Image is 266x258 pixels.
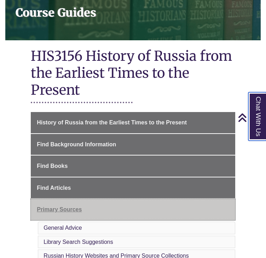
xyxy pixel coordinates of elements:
[44,239,113,245] a: Library Search Suggestions
[37,163,68,169] span: Find Books
[31,156,235,177] a: Find Books
[31,134,235,155] a: Find Background Information
[44,225,82,231] a: General Advice
[31,199,235,220] a: Primary Sources
[31,177,235,199] a: Find Articles
[37,119,187,125] span: History of Russia from the Earliest Times to the Present
[238,113,264,122] a: Back to Top
[37,206,82,212] span: Primary Sources
[37,185,71,191] span: Find Articles
[37,141,116,147] span: Find Background Information
[31,47,235,100] h1: HIS3156 History of Russia from the Earliest Times to the Present
[31,112,235,133] a: History of Russia from the Earliest Times to the Present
